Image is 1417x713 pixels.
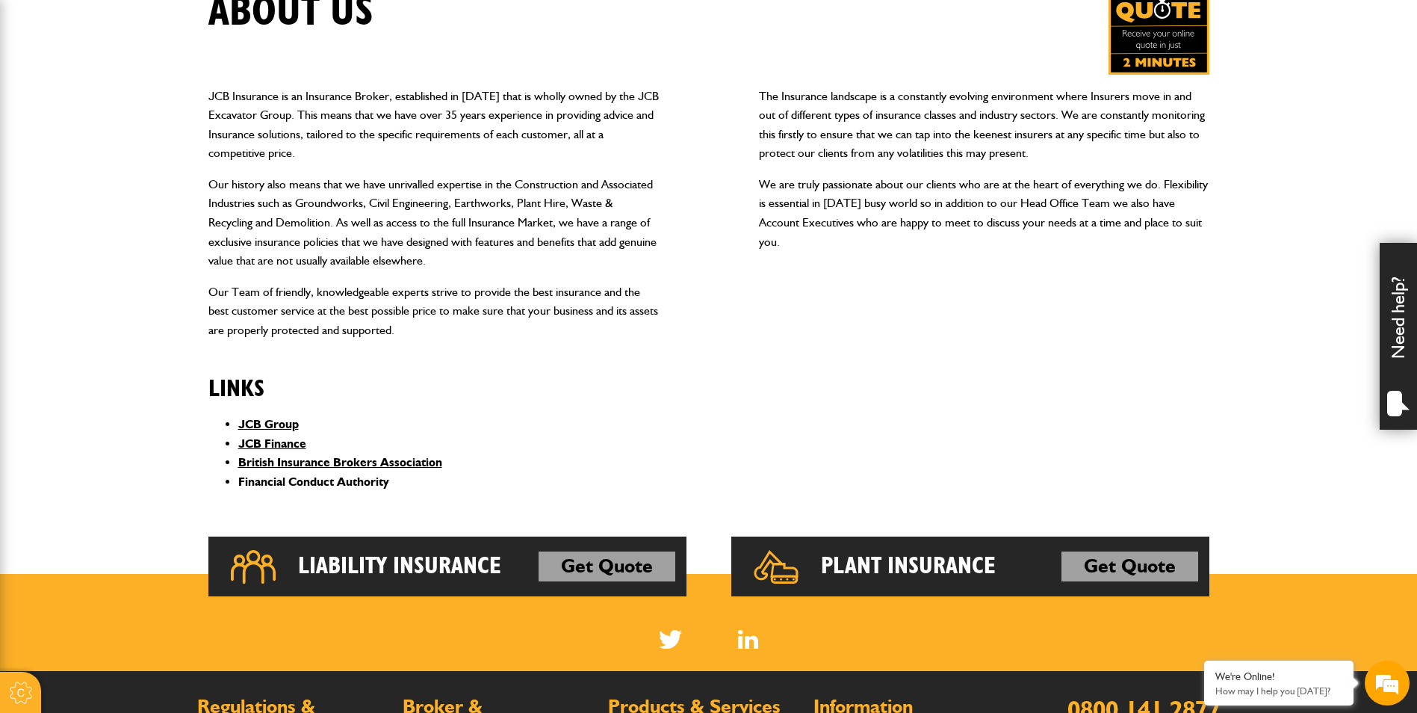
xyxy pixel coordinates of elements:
a: Get Quote [1061,552,1198,581]
div: Need help? [1380,243,1417,430]
img: Linked In [738,630,758,649]
p: Our history also means that we have unrivalled expertise in the Construction and Associated Indus... [208,175,659,271]
p: The Insurance landscape is a constantly evolving environment where Insurers move in and out of di... [759,87,1209,163]
p: How may I help you today? [1215,685,1342,697]
p: We are truly passionate about our clients who are at the heart of everything we do. Flexibility i... [759,175,1209,251]
img: Twitter [659,630,682,649]
div: We're Online! [1215,670,1342,683]
a: Get Quote [539,552,675,581]
a: JCB Finance [238,436,306,451]
h2: Plant Insurance [821,552,996,581]
p: Our Team of friendly, knowledgeable experts strive to provide the best insurance and the best cus... [208,283,659,340]
h2: Liability Insurance [298,552,501,581]
p: JCB Insurance is an Insurance Broker, established in [DATE] that is wholly owned by the JCB Excav... [208,87,659,163]
a: British Insurance Brokers Association [238,455,442,469]
a: JCB Group [238,417,299,431]
a: LinkedIn [738,630,758,649]
h2: Links [208,352,659,403]
a: Financial Conduct Authority [238,475,389,489]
